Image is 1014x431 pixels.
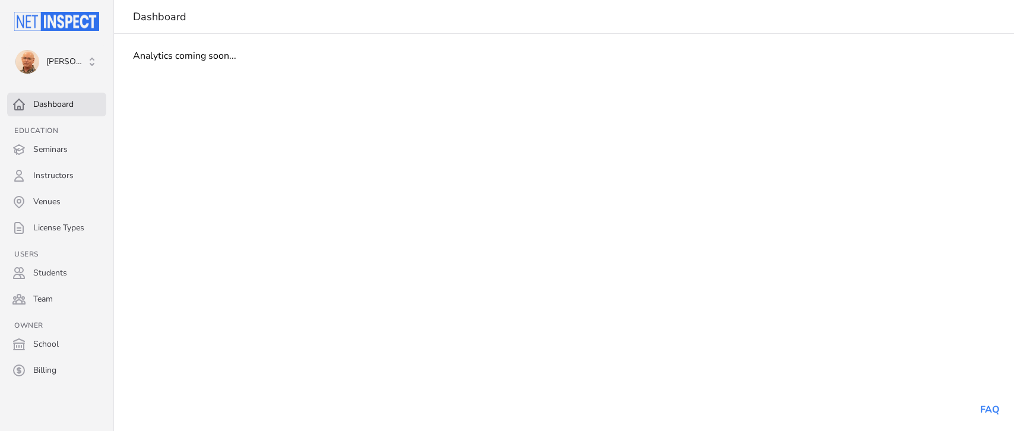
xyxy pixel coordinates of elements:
[7,45,106,78] button: Tom Sherman [PERSON_NAME]
[15,50,39,74] img: Tom Sherman
[114,49,1014,63] div: Analytics coming soon...
[7,332,106,356] a: School
[7,321,106,330] h3: Owner
[7,164,106,188] a: Instructors
[7,216,106,240] a: License Types
[980,403,1000,416] a: FAQ
[46,56,86,68] span: [PERSON_NAME]
[7,287,106,311] a: Team
[7,190,106,214] a: Venues
[14,12,99,31] img: Netinspect
[7,261,106,285] a: Students
[7,359,106,382] a: Billing
[7,126,106,135] h3: Education
[133,9,986,24] h1: Dashboard
[7,93,106,116] a: Dashboard
[7,249,106,259] h3: Users
[7,138,106,161] a: Seminars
